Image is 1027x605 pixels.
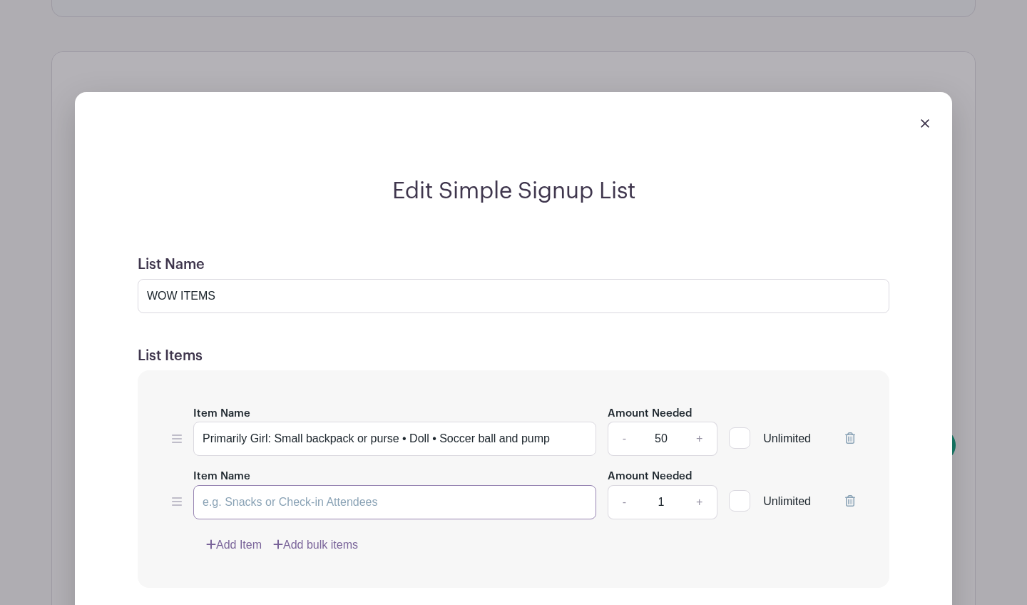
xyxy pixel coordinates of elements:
label: Item Name [193,469,250,485]
img: close_button-5f87c8562297e5c2d7936805f587ecaba9071eb48480494691a3f1689db116b3.svg [921,119,929,128]
input: e.g. Snacks or Check-in Attendees [193,485,596,519]
span: Unlimited [763,432,811,444]
h2: Edit Simple Signup List [121,178,906,205]
label: Amount Needed [608,406,692,422]
input: e.g. Things or volunteers we need for the event [138,279,889,313]
span: Unlimited [763,495,811,507]
input: e.g. Snacks or Check-in Attendees [193,422,596,456]
a: - [608,422,640,456]
a: Add Item [206,537,262,554]
a: - [608,485,640,519]
label: Amount Needed [608,469,692,485]
a: + [682,422,717,456]
a: + [682,485,717,519]
label: Item Name [193,406,250,422]
a: Add bulk items [273,537,358,554]
h5: List Items [138,347,889,365]
label: List Name [138,256,205,273]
